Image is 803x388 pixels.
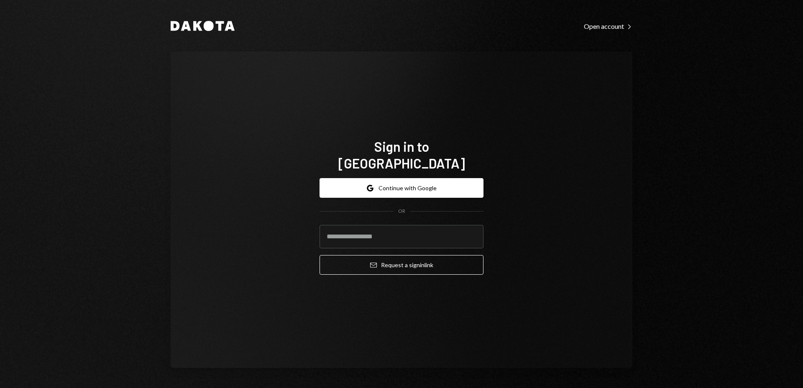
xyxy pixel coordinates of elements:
[584,22,632,31] div: Open account
[584,21,632,31] a: Open account
[398,208,405,215] div: OR
[320,138,483,171] h1: Sign in to [GEOGRAPHIC_DATA]
[320,255,483,275] button: Request a signinlink
[320,178,483,198] button: Continue with Google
